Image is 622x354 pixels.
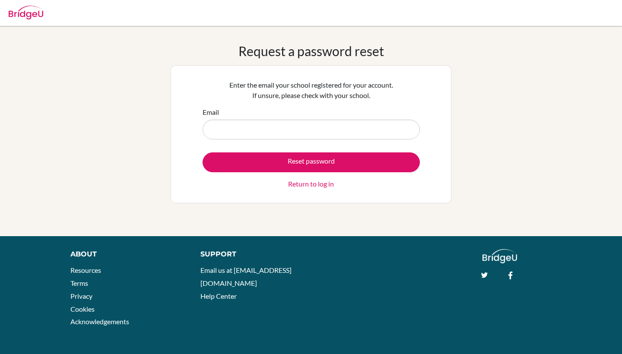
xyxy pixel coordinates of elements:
[200,266,292,287] a: Email us at [EMAIL_ADDRESS][DOMAIN_NAME]
[288,179,334,189] a: Return to log in
[70,279,88,287] a: Terms
[70,317,129,326] a: Acknowledgements
[70,266,101,274] a: Resources
[70,305,95,313] a: Cookies
[9,6,43,19] img: Bridge-U
[200,249,302,259] div: Support
[238,43,384,59] h1: Request a password reset
[200,292,237,300] a: Help Center
[70,249,181,259] div: About
[203,152,420,172] button: Reset password
[70,292,92,300] a: Privacy
[203,107,219,117] label: Email
[203,80,420,101] p: Enter the email your school registered for your account. If unsure, please check with your school.
[482,249,517,263] img: logo_white@2x-f4f0deed5e89b7ecb1c2cc34c3e3d731f90f0f143d5ea2071677605dd97b5244.png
